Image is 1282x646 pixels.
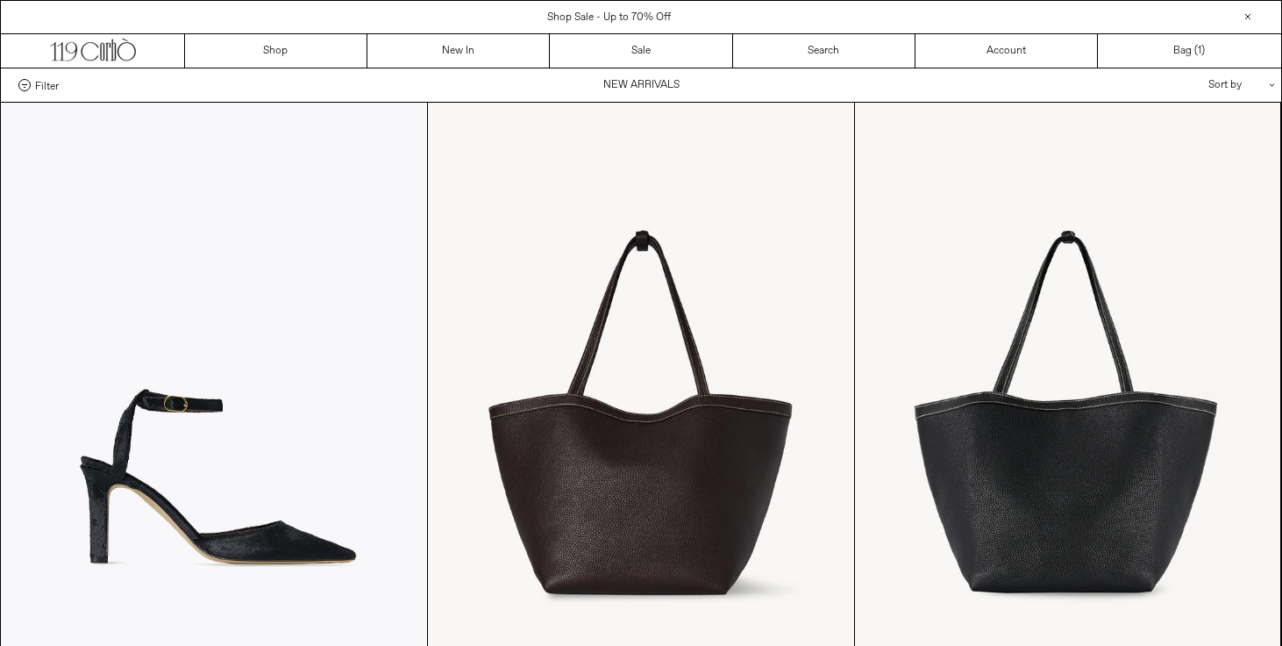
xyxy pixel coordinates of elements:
[547,11,671,25] a: Shop Sale - Up to 70% Off
[185,34,367,68] a: Shop
[1106,68,1264,102] div: Sort by
[35,79,59,91] span: Filter
[1198,44,1201,58] span: 1
[550,34,732,68] a: Sale
[915,34,1098,68] a: Account
[733,34,915,68] a: Search
[1198,43,1205,59] span: )
[367,34,550,68] a: New In
[1098,34,1280,68] a: Bag ()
